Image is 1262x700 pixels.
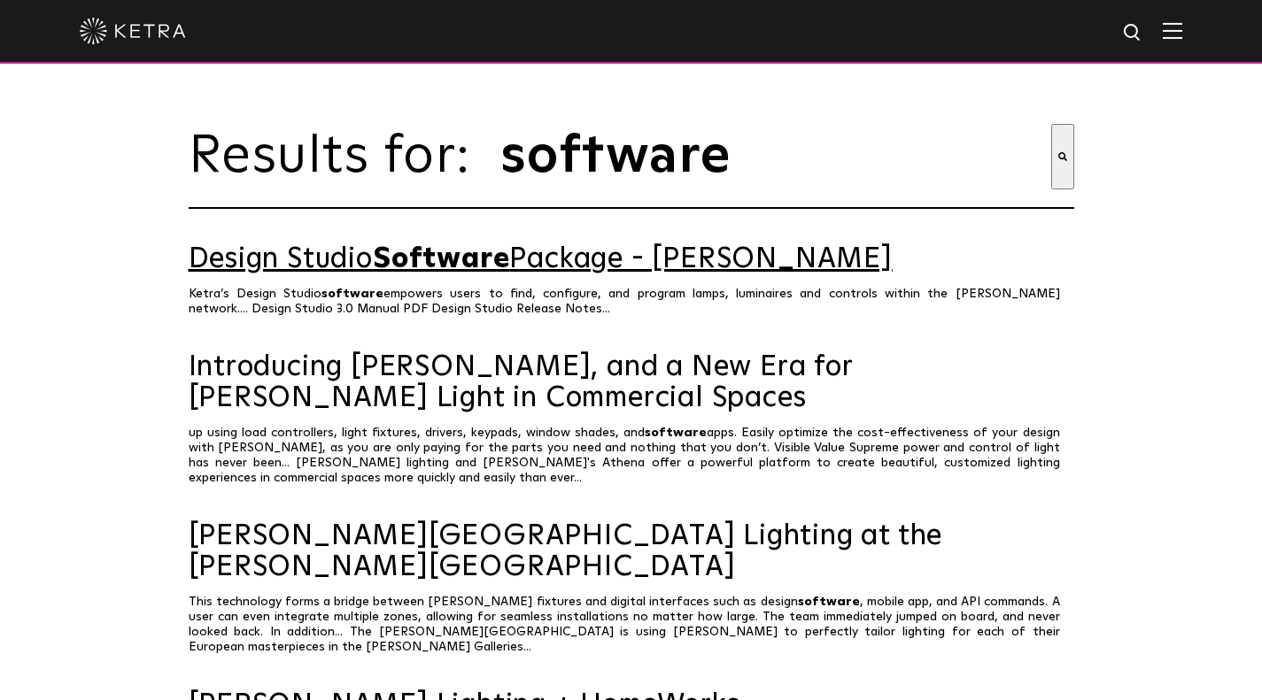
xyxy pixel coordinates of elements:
span: software [798,596,860,608]
a: Design StudioSoftwarePackage - [PERSON_NAME] [189,244,1074,275]
span: software [321,288,383,300]
img: Hamburger%20Nav.svg [1163,22,1182,39]
span: Software [373,245,509,273]
p: up using load controllers, light fixtures, drivers, keypads, window shades, and apps. Easily opti... [189,426,1074,486]
input: This is a search field with an auto-suggest feature attached. [499,124,1051,189]
a: [PERSON_NAME][GEOGRAPHIC_DATA] Lighting at the [PERSON_NAME][GEOGRAPHIC_DATA] [189,521,1074,583]
span: software [645,427,707,439]
span: Results for: [189,130,490,183]
img: search icon [1122,22,1144,44]
p: Ketra’s Design Studio empowers users to find, configure, and program lamps, luminaires and contro... [189,287,1074,317]
a: Introducing [PERSON_NAME], and a New Era for [PERSON_NAME] Light in Commercial Spaces [189,352,1074,414]
button: Search [1051,124,1074,189]
p: This technology forms a bridge between [PERSON_NAME] fixtures and digital interfaces such as desi... [189,595,1074,655]
img: ketra-logo-2019-white [80,18,186,44]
